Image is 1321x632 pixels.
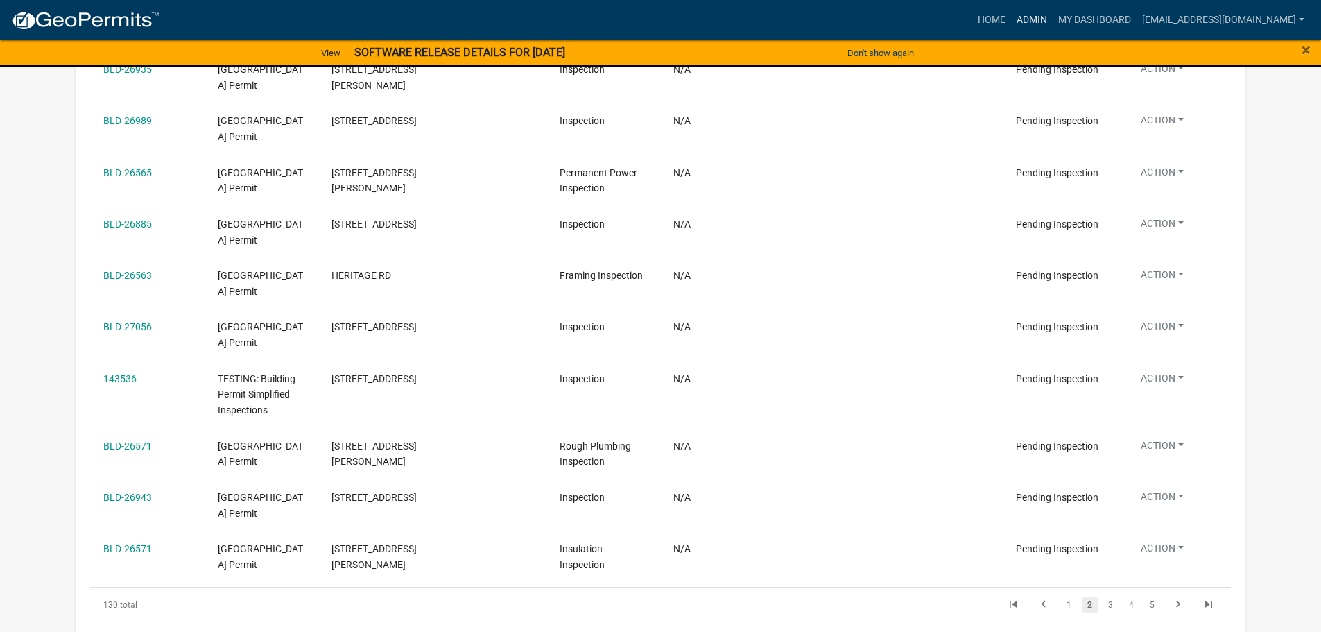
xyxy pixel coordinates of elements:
[560,373,605,384] span: Inspection
[1016,115,1098,126] span: Pending Inspection
[673,492,691,503] span: N/A
[1137,7,1310,33] a: [EMAIL_ADDRESS][DOMAIN_NAME]
[673,543,691,554] span: N/A
[103,373,137,384] a: 143536
[331,270,391,281] span: HERITAGE RD
[1030,597,1057,613] a: go to previous page
[103,321,152,332] a: BLD-27056
[1130,268,1195,288] button: Action
[331,543,417,570] span: 764 CAPTAIN BILL RD
[1016,321,1098,332] span: Pending Inspection
[103,492,152,503] a: BLD-26943
[218,115,303,142] span: Jasper County Building Permit
[972,7,1011,33] a: Home
[1130,490,1195,510] button: Action
[1121,593,1142,617] li: page 4
[331,167,417,194] span: 45 COTTON HILL RD
[560,543,605,570] span: Insulation Inspection
[560,219,605,230] span: Inspection
[673,167,691,178] span: N/A
[331,115,417,126] span: 623 LIVE OAK RD
[1082,597,1098,613] a: 2
[1130,371,1195,391] button: Action
[1016,373,1098,384] span: Pending Inspection
[673,64,691,75] span: N/A
[1016,64,1098,75] span: Pending Inspection
[331,492,417,503] span: 163 MACEDONIA RD
[218,321,303,348] span: Jasper County Building Permit
[331,219,417,230] span: 75 SCOTS PINE RD
[1059,593,1080,617] li: page 1
[218,441,303,468] span: Jasper County Building Permit
[1302,40,1311,60] span: ×
[1165,597,1191,613] a: go to next page
[1000,597,1026,613] a: go to first page
[1130,62,1195,82] button: Action
[560,64,605,75] span: Inspection
[1130,319,1195,339] button: Action
[1053,7,1137,33] a: My Dashboard
[842,42,919,65] button: Don't show again
[103,270,152,281] a: BLD-26563
[560,492,605,503] span: Inspection
[1061,597,1078,613] a: 1
[560,321,605,332] span: Inspection
[560,270,643,281] span: Framing Inspection
[90,588,316,622] div: 130 total
[218,492,303,519] span: Jasper County Building Permit
[1123,597,1140,613] a: 4
[1142,593,1163,617] li: page 5
[218,543,303,570] span: Jasper County Building Permit
[1130,113,1195,133] button: Action
[1016,167,1098,178] span: Pending Inspection
[1130,165,1195,185] button: Action
[1302,42,1311,58] button: Close
[1130,541,1195,561] button: Action
[560,441,631,468] span: Rough Plumbing Inspection
[218,373,295,416] span: TESTING: Building Permit Simplified Inspections
[103,167,152,178] a: BLD-26565
[1016,492,1098,503] span: Pending Inspection
[103,115,152,126] a: BLD-26989
[673,115,691,126] span: N/A
[103,441,152,452] a: BLD-26571
[1080,593,1100,617] li: page 2
[560,115,605,126] span: Inspection
[354,46,565,59] strong: SOFTWARE RELEASE DETAILS FOR [DATE]
[316,42,346,65] a: View
[673,373,691,384] span: N/A
[673,321,691,332] span: N/A
[1195,597,1222,613] a: go to last page
[1103,597,1119,613] a: 3
[331,441,417,468] span: 764 CAPTAIN BILL RD
[1011,7,1053,33] a: Admin
[1016,270,1098,281] span: Pending Inspection
[1144,597,1161,613] a: 5
[218,270,303,297] span: Jasper County Building Permit
[673,270,691,281] span: N/A
[673,441,691,452] span: N/A
[103,543,152,554] a: BLD-26571
[673,219,691,230] span: N/A
[331,321,417,332] span: 176 CAROLINA PARK DR
[1016,219,1098,230] span: Pending Inspection
[331,373,417,384] span: 5156 JASPER STATION RD
[1130,216,1195,237] button: Action
[218,167,303,194] span: Jasper County Building Permit
[1100,593,1121,617] li: page 3
[103,64,152,75] a: BLD-26935
[218,219,303,246] span: Jasper County Building Permit
[1016,441,1098,452] span: Pending Inspection
[1130,438,1195,459] button: Action
[560,167,637,194] span: Permanent Power Inspection
[103,219,152,230] a: BLD-26885
[1016,543,1098,554] span: Pending Inspection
